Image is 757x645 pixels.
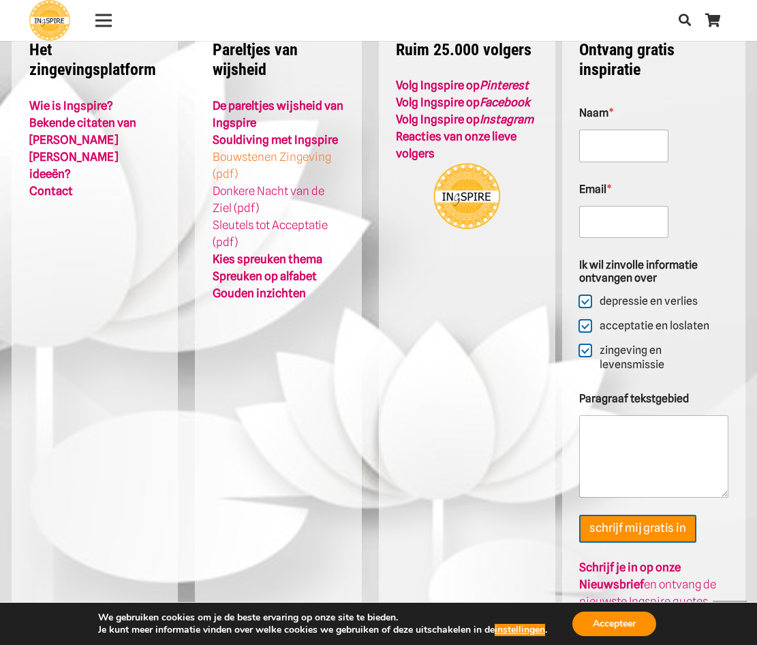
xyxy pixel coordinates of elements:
em: Pinterest [480,78,529,92]
em: Instagram [480,112,534,126]
a: Volg Ingspire opPinterest [396,78,529,92]
a: [PERSON_NAME] ideeën? [29,150,118,181]
a: Kies spreuken thema [213,252,322,266]
strong: Volg Ingspire op [396,112,534,126]
a: Volg Ingspire opInstagram [396,112,534,126]
label: acceptatie en loslaten [591,319,709,333]
a: Gouden inzichten [213,286,306,300]
button: Accepteer [572,612,656,636]
a: Contact [29,184,73,198]
strong: Ontvang gratis inspiratie [579,40,675,79]
strong: Ruim 25.000 volgers [396,40,531,59]
label: zingeving en levensmissie [591,344,728,372]
label: depressie en verlies [591,295,698,309]
strong: Pareltjes van wijsheid [213,40,298,79]
strong: Schrijf je in op onze Nieuwsbrief [579,560,681,591]
a: Donkere Nacht van de Ziel (pdf) [213,184,324,215]
a: Volg Ingspire opFacebook [396,95,530,109]
a: Spreuken op alfabet [213,269,317,283]
a: Wie is Ingspire? [29,99,113,112]
label: Email [579,183,728,196]
img: Ingspire.nl - het zingevingsplatform! [433,162,501,230]
strong: Het zingevingsplatform [29,40,156,79]
a: Sleutels tot Acceptatie (pdf) [213,218,328,249]
p: Je kunt meer informatie vinden over welke cookies we gebruiken of deze uitschakelen in de . [98,624,547,636]
legend: Ik wil zinvolle informatie ontvangen over [579,258,728,284]
strong: Volg Ingspire op [396,78,529,92]
button: instellingen [495,624,545,636]
label: Paragraaf tekstgebied [579,392,728,405]
a: Terug naar top [713,601,747,635]
a: Bekende citaten van [PERSON_NAME] [29,116,136,147]
a: Bouwstenen Zingeving (pdf) [213,150,331,181]
a: Souldiving met Ingspire [213,133,338,147]
label: Naam [579,106,728,119]
a: Zoeken [671,4,698,37]
a: Reacties van onze lieve volgers [396,130,516,160]
p: We gebruiken cookies om je de beste ervaring op onze site te bieden. [98,612,547,624]
em: Facebook [480,95,530,109]
a: De pareltjes wijsheid van Ingspire [213,99,343,130]
button: schrijf mij gratis in [579,515,696,543]
a: Menu [86,3,121,37]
